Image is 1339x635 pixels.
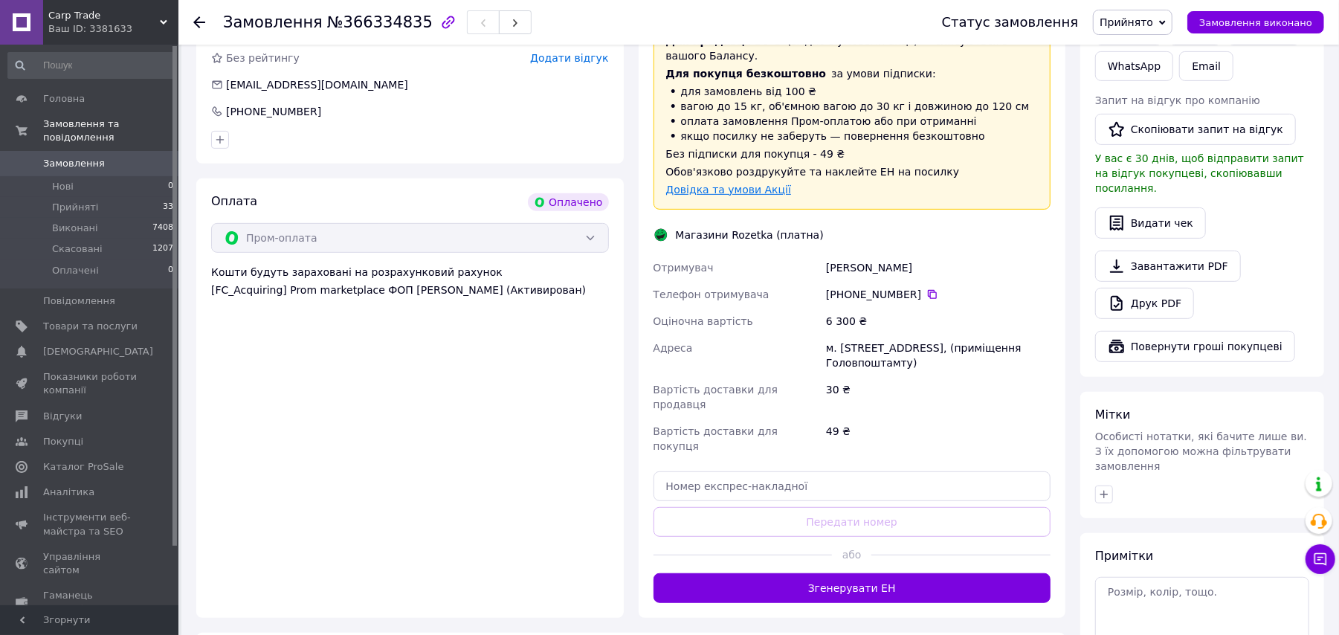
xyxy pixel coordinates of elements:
[163,201,173,214] span: 33
[832,547,871,562] span: або
[1095,94,1260,106] span: Запит на відгук про компанію
[654,384,778,410] span: Вартість доставки для продавця
[666,35,782,47] span: Для продавця 30 ₴
[43,320,138,333] span: Товари та послуги
[528,193,608,211] div: Оплачено
[43,435,83,448] span: Покупці
[666,99,1039,114] li: вагою до 15 кг, об'ємною вагою до 30 кг і довжиною до 120 см
[7,52,175,79] input: Пошук
[654,573,1051,603] button: Згенерувати ЕН
[654,342,693,354] span: Адреса
[225,104,323,119] div: [PHONE_NUMBER]
[654,289,769,300] span: Телефон отримувача
[211,194,257,208] span: Оплата
[43,460,123,474] span: Каталог ProSale
[1095,114,1296,145] button: Скопіювати запит на відгук
[43,589,138,616] span: Гаманець компанії
[193,15,205,30] div: Повернутися назад
[823,335,1054,376] div: м. [STREET_ADDRESS], (приміщення Головпоштамту)
[43,92,85,106] span: Головна
[1095,288,1194,319] a: Друк PDF
[43,117,178,144] span: Замовлення та повідомлення
[654,425,778,452] span: Вартість доставки для покупця
[43,294,115,308] span: Повідомлення
[1100,16,1153,28] span: Прийнято
[52,264,99,277] span: Оплачені
[672,228,827,242] div: Магазини Rozetka (платна)
[666,184,792,196] a: Довідка та умови Акції
[152,242,173,256] span: 1207
[823,308,1054,335] div: 6 300 ₴
[168,180,173,193] span: 0
[1095,51,1173,81] a: WhatsApp
[211,265,609,297] div: Кошти будуть зараховані на розрахунковий рахунок
[52,222,98,235] span: Виконані
[48,22,178,36] div: Ваш ID: 3381633
[942,15,1079,30] div: Статус замовлення
[43,410,82,423] span: Відгуки
[168,264,173,277] span: 0
[43,345,153,358] span: [DEMOGRAPHIC_DATA]
[1095,331,1295,362] button: Повернути гроші покупцеві
[666,164,1039,179] div: Обов'язково роздрукуйте та наклейте ЕН на посилку
[327,13,433,31] span: №366334835
[826,287,1051,302] div: [PHONE_NUMBER]
[654,262,714,274] span: Отримувач
[223,13,323,31] span: Замовлення
[823,376,1054,418] div: 30 ₴
[1306,544,1335,574] button: Чат з покупцем
[43,550,138,577] span: Управління сайтом
[52,180,74,193] span: Нові
[1187,11,1324,33] button: Замовлення виконано
[1095,207,1206,239] button: Видати чек
[1095,152,1304,194] span: У вас є 30 днів, щоб відправити запит на відгук покупцеві, скопіювавши посилання.
[226,79,408,91] span: [EMAIL_ADDRESS][DOMAIN_NAME]
[654,471,1051,501] input: Номер експрес-накладної
[666,66,1039,81] div: за умови підписки:
[1095,431,1307,472] span: Особисті нотатки, які бачите лише ви. З їх допомогою можна фільтрувати замовлення
[654,315,753,327] span: Оціночна вартість
[666,129,1039,144] li: якщо посилку не заберуть — повернення безкоштовно
[666,114,1039,129] li: оплата замовлення Пром-оплатою або при отриманні
[226,52,300,64] span: Без рейтингу
[1095,407,1131,422] span: Мітки
[823,418,1054,460] div: 49 ₴
[43,370,138,397] span: Показники роботи компанії
[530,52,608,64] span: Додати відгук
[1095,251,1241,282] a: Завантажити PDF
[43,511,138,538] span: Інструменти веб-майстра та SEO
[43,157,105,170] span: Замовлення
[1199,17,1312,28] span: Замовлення виконано
[666,146,1039,161] div: Без підписки для покупця - 49 ₴
[211,283,609,297] div: [FC_Acquiring] Prom marketplace ФОП [PERSON_NAME] (Активирован)
[48,9,160,22] span: Carp Trade
[52,201,98,214] span: Прийняті
[666,84,1039,99] li: для замовлень від 100 ₴
[52,242,103,256] span: Скасовані
[666,33,1039,63] div: (згідно з умовами акції) — списуються з вашого Балансу.
[823,254,1054,281] div: [PERSON_NAME]
[1179,51,1233,81] button: Email
[666,68,827,80] span: Для покупця безкоштовно
[1095,549,1153,563] span: Примітки
[152,222,173,235] span: 7408
[43,486,94,499] span: Аналітика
